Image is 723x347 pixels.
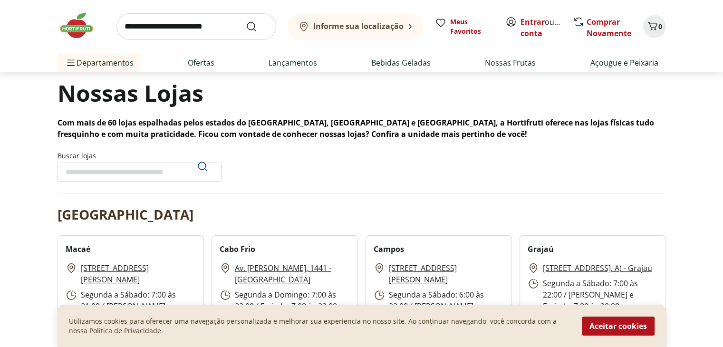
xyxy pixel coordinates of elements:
a: Criar conta [521,17,573,39]
a: Entrar [521,17,545,27]
h2: Campos [374,243,404,255]
a: Av. [PERSON_NAME], 1441 - [GEOGRAPHIC_DATA] [235,262,350,285]
a: Bebidas Geladas [371,57,431,68]
h2: Grajaú [528,243,554,255]
a: Meus Favoritos [435,17,494,36]
p: Segunda a Sábado: 6:00 às 22:00 / [PERSON_NAME] e Feriado: 7:00 às 20:00 [374,289,504,323]
button: Aceitar cookies [582,317,655,336]
button: Menu [65,51,77,74]
p: Segunda a Sábado: 7:00 às 22:00 / [PERSON_NAME] e Feriado: 7:00 às 20:00 [528,278,658,312]
span: 0 [658,22,662,31]
h1: Nossas Lojas [58,77,203,109]
p: Segunda a Domingo: 7:00 às 22:00 / Feriado: 7:00 às 22:00 [220,289,350,312]
p: Segunda a Sábado: 7:00 às 21:00 / [PERSON_NAME] e Feriado: 7:00 às 20:00 [66,289,196,323]
button: Pesquisar [191,155,214,178]
p: Utilizamos cookies para oferecer uma navegação personalizada e melhorar sua experiencia no nosso ... [69,317,570,336]
span: ou [521,16,563,39]
h2: Cabo Frio [220,243,255,255]
label: Buscar lojas [58,151,222,182]
input: Buscar lojasPesquisar [58,163,222,182]
a: [STREET_ADDRESS][PERSON_NAME] [389,262,504,285]
a: Ofertas [188,57,214,68]
a: Açougue e Peixaria [590,57,658,68]
a: [STREET_ADDRESS]. A) - Grajaú [543,262,652,274]
img: Hortifruti [58,11,105,40]
span: Meus Favoritos [450,17,494,36]
input: search [116,13,276,40]
a: Nossas Frutas [485,57,536,68]
button: Submit Search [246,21,269,32]
a: Lançamentos [269,57,317,68]
a: Comprar Novamente [587,17,631,39]
a: [STREET_ADDRESS][PERSON_NAME] [81,262,196,285]
h2: Macaé [66,243,90,255]
b: Informe sua localização [313,21,404,31]
button: Informe sua localização [288,13,424,40]
button: Carrinho [643,15,666,38]
p: Com mais de 60 lojas espalhadas pelos estados do [GEOGRAPHIC_DATA], [GEOGRAPHIC_DATA] e [GEOGRAPH... [58,117,666,140]
h2: [GEOGRAPHIC_DATA] [58,205,193,224]
span: Departamentos [65,51,134,74]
